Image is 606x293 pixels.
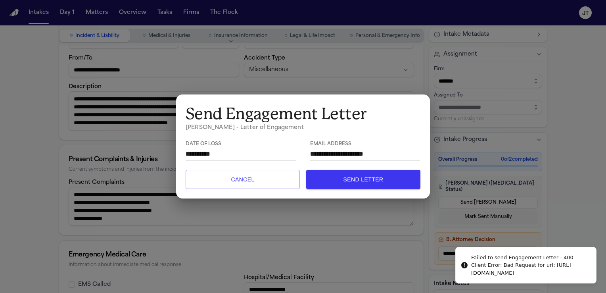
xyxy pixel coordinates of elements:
button: Send Letter [306,170,420,189]
h1: Send Engagement Letter [186,104,420,124]
h6: [PERSON_NAME] - Letter of Engagement [186,124,420,132]
button: Cancel [186,170,300,189]
div: Failed to send Engagement Letter - 400 Client Error: Bad Request for url: [URL][DOMAIN_NAME] [471,254,590,277]
span: Date of Loss [186,141,296,147]
span: Email Address [310,141,420,147]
